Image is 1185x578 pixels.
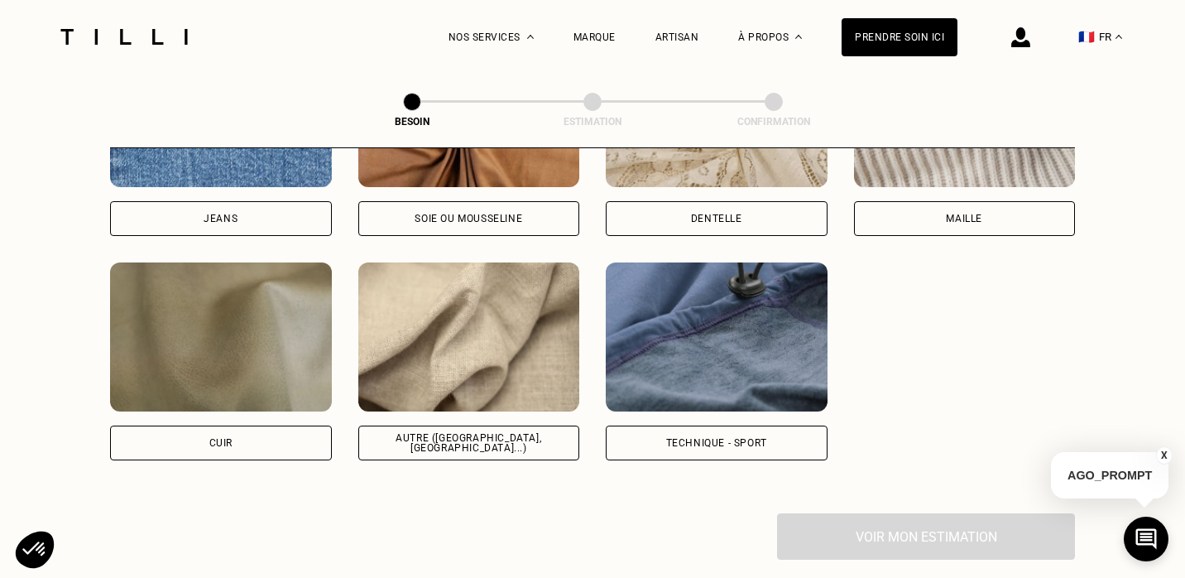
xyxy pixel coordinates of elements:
div: Confirmation [691,116,856,128]
img: icône connexion [1011,27,1030,47]
div: Estimation [510,116,675,128]
span: 🇫🇷 [1078,29,1095,45]
img: menu déroulant [1115,35,1122,39]
button: X [1156,446,1173,465]
div: Jeans [204,214,237,224]
div: Autre ([GEOGRAPHIC_DATA], [GEOGRAPHIC_DATA]...) [372,433,566,453]
img: Tilli retouche vos vêtements en Autre (coton, jersey...) [358,263,580,412]
img: Logo du service de couturière Tilli [55,29,194,45]
img: Tilli retouche vos vêtements en Cuir [110,263,332,412]
div: Dentelle [691,214,742,224]
img: Menu déroulant à propos [795,35,802,39]
div: Besoin [329,116,495,128]
div: Cuir [209,438,233,448]
img: Menu déroulant [527,35,534,39]
a: Marque [573,31,616,43]
div: Soie ou mousseline [415,214,522,224]
a: Prendre soin ici [842,18,957,56]
div: Technique - Sport [666,438,767,448]
p: AGO_PROMPT [1051,452,1168,499]
a: Artisan [655,31,699,43]
div: Maille [946,214,982,224]
img: Tilli retouche vos vêtements en Technique - Sport [606,263,828,412]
